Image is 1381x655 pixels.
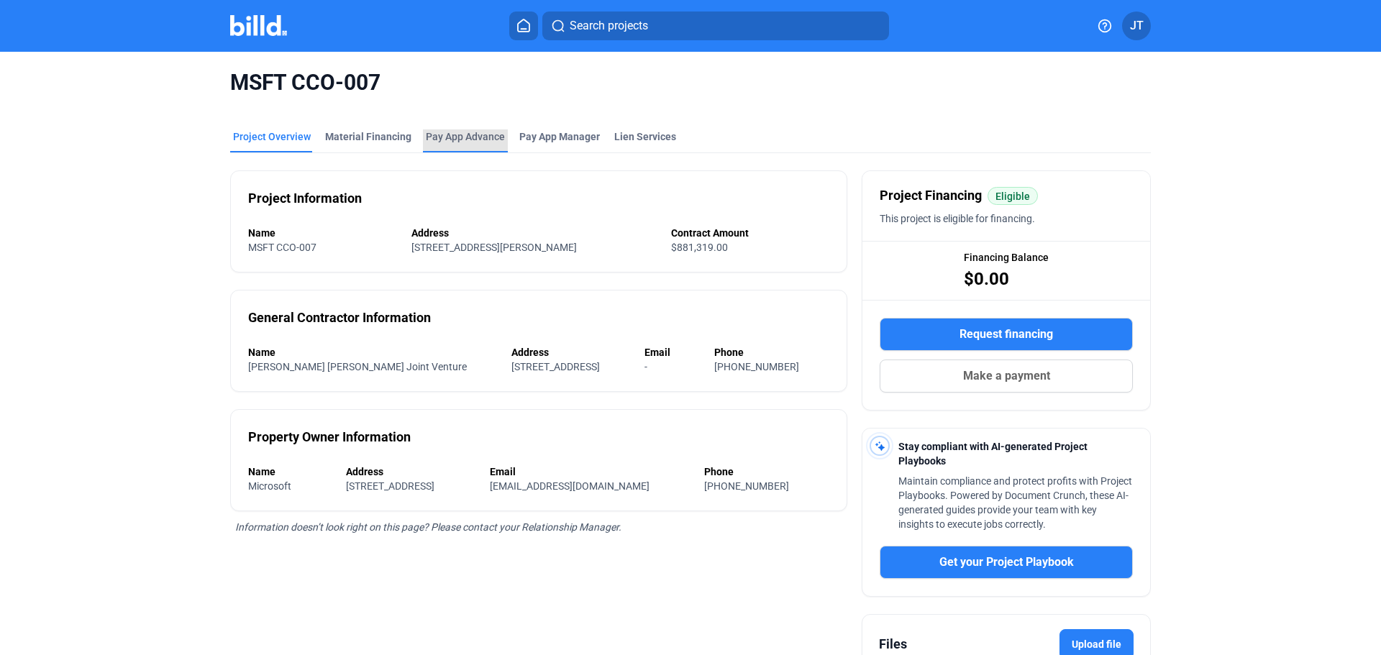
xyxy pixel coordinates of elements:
[671,226,829,240] div: Contract Amount
[939,554,1074,571] span: Get your Project Playbook
[346,480,434,492] span: [STREET_ADDRESS]
[671,242,728,253] span: $881,319.00
[644,345,701,359] div: Email
[511,345,630,359] div: Address
[233,129,311,144] div: Project Overview
[248,427,411,447] div: Property Owner Information
[325,129,411,144] div: Material Financing
[490,480,650,492] span: [EMAIL_ADDRESS][DOMAIN_NAME]
[614,129,676,144] div: Lien Services
[704,480,789,492] span: [PHONE_NUMBER]
[248,361,467,372] span: [PERSON_NAME] [PERSON_NAME] Joint Venture
[964,267,1009,290] span: $0.00
[411,226,657,240] div: Address
[880,213,1035,224] span: This project is eligible for financing.
[879,634,907,654] div: Files
[248,188,362,209] div: Project Information
[880,185,982,206] span: Project Financing
[1130,17,1144,35] span: JT
[248,345,497,359] div: Name
[248,226,397,240] div: Name
[898,441,1088,467] span: Stay compliant with AI-generated Project Playbooks
[964,250,1049,265] span: Financing Balance
[960,326,1053,343] span: Request financing
[963,367,1050,385] span: Make a payment
[230,15,287,36] img: Billd Company Logo
[426,129,505,144] div: Pay App Advance
[1122,12,1151,40] button: JT
[248,308,431,328] div: General Contractor Information
[248,242,316,253] span: MSFT CCO-007
[519,129,600,144] span: Pay App Manager
[644,361,647,372] span: -
[988,187,1038,205] mat-chip: Eligible
[898,475,1132,530] span: Maintain compliance and protect profits with Project Playbooks. Powered by Document Crunch, these...
[411,242,577,253] span: [STREET_ADDRESS][PERSON_NAME]
[542,12,889,40] button: Search projects
[880,359,1133,393] button: Make a payment
[511,361,600,372] span: [STREET_ADDRESS]
[714,345,829,359] div: Phone
[230,69,1151,96] span: MSFT CCO-007
[704,464,829,479] div: Phone
[346,464,475,479] div: Address
[248,480,291,492] span: Microsoft
[235,521,621,533] span: Information doesn’t look right on this page? Please contact your Relationship Manager.
[714,361,799,372] span: [PHONE_NUMBER]
[490,464,690,479] div: Email
[248,464,332,479] div: Name
[880,318,1133,351] button: Request financing
[570,17,648,35] span: Search projects
[880,546,1133,579] button: Get your Project Playbook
